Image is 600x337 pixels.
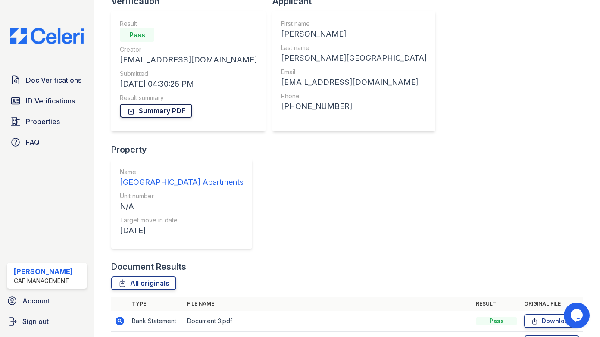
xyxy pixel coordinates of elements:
div: Target move in date [120,216,244,225]
a: Summary PDF [120,104,192,118]
div: [PERSON_NAME][GEOGRAPHIC_DATA] [281,52,427,64]
div: Pass [120,28,154,42]
div: Phone [281,92,427,100]
div: [GEOGRAPHIC_DATA] Apartments [120,176,244,188]
span: FAQ [26,137,40,147]
div: N/A [120,200,244,212]
a: ID Verifications [7,92,87,109]
div: CAF Management [14,277,73,285]
div: [EMAIL_ADDRESS][DOMAIN_NAME] [120,54,257,66]
div: Creator [120,45,257,54]
div: Unit number [120,192,244,200]
iframe: chat widget [564,303,591,328]
img: CE_Logo_Blue-a8612792a0a2168367f1c8372b55b34899dd931a85d93a1a3d3e32e68fde9ad4.png [3,28,91,44]
a: Sign out [3,313,91,330]
a: FAQ [7,134,87,151]
th: Type [128,297,184,311]
div: First name [281,19,427,28]
th: File name [184,297,472,311]
div: Property [111,144,259,156]
a: All originals [111,276,176,290]
div: Result summary [120,94,257,102]
div: Name [120,168,244,176]
th: Original file [521,297,583,311]
span: ID Verifications [26,96,75,106]
th: Result [472,297,521,311]
div: [DATE] 04:30:26 PM [120,78,257,90]
div: [PHONE_NUMBER] [281,100,427,112]
div: Submitted [120,69,257,78]
div: Pass [476,317,517,325]
a: Account [3,292,91,309]
div: Last name [281,44,427,52]
a: Properties [7,113,87,130]
span: Sign out [22,316,49,327]
span: Properties [26,116,60,127]
div: Email [281,68,427,76]
div: [DATE] [120,225,244,237]
div: [EMAIL_ADDRESS][DOMAIN_NAME] [281,76,427,88]
a: Name [GEOGRAPHIC_DATA] Apartments [120,168,244,188]
a: Download [524,314,579,328]
a: Doc Verifications [7,72,87,89]
div: [PERSON_NAME] [14,266,73,277]
span: Doc Verifications [26,75,81,85]
div: Result [120,19,257,28]
span: Account [22,296,50,306]
div: Document Results [111,261,186,273]
td: Bank Statement [128,311,184,332]
td: Document 3.pdf [184,311,472,332]
div: [PERSON_NAME] [281,28,427,40]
